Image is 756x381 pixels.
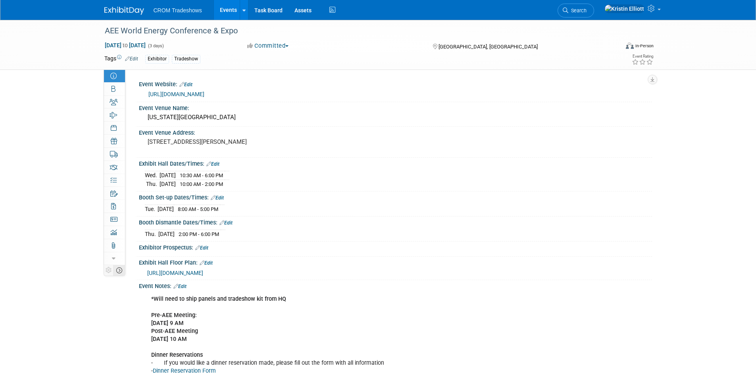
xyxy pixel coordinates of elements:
div: Event Rating [632,54,653,58]
td: Tue. [145,205,158,213]
td: Toggle Event Tabs [113,265,125,275]
span: CROM Tradeshows [154,7,202,14]
span: 10:00 AM - 2:00 PM [180,181,223,187]
button: Committed [244,42,292,50]
span: Search [568,8,587,14]
span: to [121,42,129,48]
td: [DATE] [158,230,175,238]
td: Tags [104,54,138,64]
a: Edit [195,245,208,251]
span: [DATE] [DATE] [104,42,146,49]
td: Wed. [145,171,160,180]
pre: [STREET_ADDRESS][PERSON_NAME] [148,138,344,145]
div: Event Format [572,41,654,53]
a: [URL][DOMAIN_NAME] [148,91,204,97]
a: Edit [206,161,219,167]
div: Event Notes: [139,280,652,290]
span: 2:00 PM - 6:00 PM [179,231,219,237]
td: [DATE] [160,171,176,180]
div: Booth Dismantle Dates/Times: [139,217,652,227]
a: Edit [219,220,233,226]
a: Dinner Reservation Form [153,367,216,374]
div: Tradeshow [172,55,200,63]
td: [DATE] [160,180,176,188]
div: Event Website: [139,78,652,89]
a: Search [558,4,594,17]
a: Edit [211,195,224,201]
b: *Will need to ship panels and tradeshow kit from HQ Pre-AEE Meeting: [151,296,286,318]
div: Event Venue Address: [139,127,652,137]
div: Booth Set-up Dates/Times: [139,191,652,202]
div: Exhibit Hall Dates/Times: [139,158,652,168]
span: (3 days) [147,43,164,48]
div: Exhibitor Prospectus: [139,242,652,252]
td: Thu. [145,180,160,188]
b: Post-AEE Meeting [151,328,198,335]
a: Edit [179,82,192,87]
img: ExhibitDay [104,7,144,15]
img: Format-Inperson.png [626,43,634,49]
b: [DATE] 9 AM [151,320,184,327]
td: [DATE] [158,205,174,213]
img: Kristin Elliott [604,4,644,13]
a: Edit [173,284,187,289]
div: Event Venue Name: [139,102,652,112]
b: Dinner Reservations [151,352,203,358]
a: [URL][DOMAIN_NAME] [147,270,203,276]
span: [GEOGRAPHIC_DATA], [GEOGRAPHIC_DATA] [439,44,538,50]
a: Edit [200,260,213,266]
b: [DATE] 10 AM [151,336,187,342]
div: AEE World Energy Conference & Expo [102,24,607,38]
div: [US_STATE][GEOGRAPHIC_DATA] [145,111,646,124]
span: 8:00 AM - 5:00 PM [178,206,218,212]
td: Thu. [145,230,158,238]
span: 10:30 AM - 6:00 PM [180,172,223,178]
div: Exhibitor [145,55,169,63]
a: Edit [125,56,138,62]
div: Exhibit Hall Floor Plan: [139,257,652,267]
td: Personalize Event Tab Strip [104,265,113,275]
div: In-Person [635,43,654,49]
